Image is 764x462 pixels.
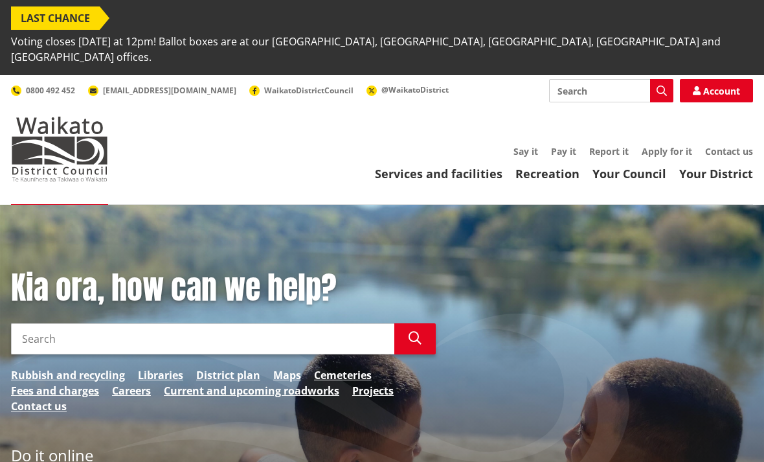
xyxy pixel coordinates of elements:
a: [EMAIL_ADDRESS][DOMAIN_NAME] [88,85,236,96]
a: Cemeteries [314,367,372,383]
a: WaikatoDistrictCouncil [249,85,354,96]
a: Your District [679,166,753,181]
span: @WaikatoDistrict [381,84,449,95]
a: 0800 492 452 [11,85,75,96]
span: LAST CHANCE [11,6,100,30]
a: District plan [196,367,260,383]
a: Projects [352,383,394,398]
a: Rubbish and recycling [11,367,125,383]
a: Say it [513,145,538,157]
img: Waikato District Council - Te Kaunihera aa Takiwaa o Waikato [11,117,108,181]
a: Contact us [11,398,67,414]
a: @WaikatoDistrict [366,84,449,95]
a: Report it [589,145,629,157]
a: Your Council [592,166,666,181]
a: Recreation [515,166,579,181]
a: Fees and charges [11,383,99,398]
a: Contact us [705,145,753,157]
a: Careers [112,383,151,398]
h1: Kia ora, how can we help? [11,270,436,307]
a: Pay it [551,145,576,157]
input: Search input [549,79,673,102]
a: Current and upcoming roadworks [164,383,339,398]
span: 0800 492 452 [26,85,75,96]
span: [EMAIL_ADDRESS][DOMAIN_NAME] [103,85,236,96]
a: Apply for it [642,145,692,157]
a: Account [680,79,753,102]
a: Libraries [138,367,183,383]
input: Search input [11,323,394,354]
span: WaikatoDistrictCouncil [264,85,354,96]
span: Voting closes [DATE] at 12pm! Ballot boxes are at our [GEOGRAPHIC_DATA], [GEOGRAPHIC_DATA], [GEOG... [11,30,753,69]
a: Services and facilities [375,166,502,181]
a: Maps [273,367,301,383]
